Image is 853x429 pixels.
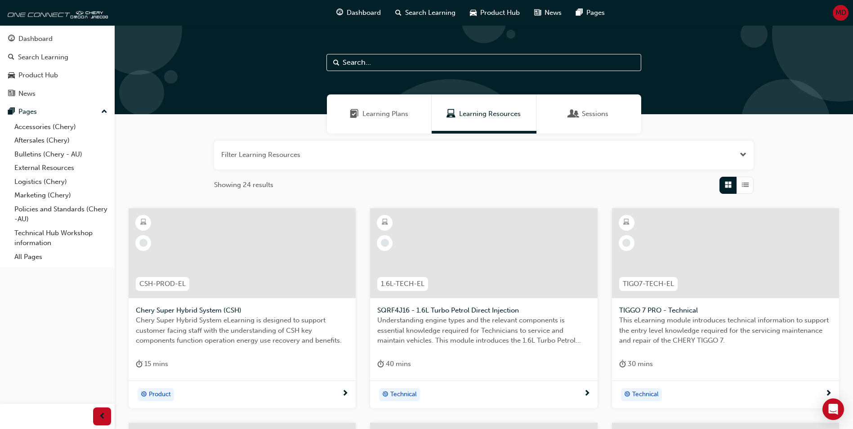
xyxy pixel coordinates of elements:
[8,54,14,62] span: search-icon
[742,180,749,190] span: List
[4,49,111,66] a: Search Learning
[619,358,626,370] span: duration-icon
[333,58,339,68] span: Search
[4,29,111,103] button: DashboardSearch LearningProduct HubNews
[623,279,674,289] span: TIGO7-TECH-EL
[390,389,417,400] span: Technical
[350,109,359,119] span: Learning Plans
[8,108,15,116] span: pages-icon
[632,389,659,400] span: Technical
[377,305,590,316] span: SQRF4J16 - 1.6L Turbo Petrol Direct Injection
[447,109,456,119] span: Learning Resources
[141,389,147,401] span: target-icon
[11,226,111,250] a: Technical Hub Workshop information
[725,180,732,190] span: Grid
[822,398,844,420] div: Open Intercom Messenger
[463,4,527,22] a: car-iconProduct Hub
[101,106,107,118] span: up-icon
[11,202,111,226] a: Policies and Standards (Chery -AU)
[382,389,389,401] span: target-icon
[11,147,111,161] a: Bulletins (Chery - AU)
[11,161,111,175] a: External Resources
[377,315,590,346] span: Understanding engine types and the relevant components is essential knowledge required for Techni...
[11,134,111,147] a: Aftersales (Chery)
[11,188,111,202] a: Marketing (Chery)
[624,389,630,401] span: target-icon
[8,90,15,98] span: news-icon
[18,34,53,44] div: Dashboard
[18,70,58,80] div: Product Hub
[8,71,15,80] span: car-icon
[11,175,111,189] a: Logistics (Chery)
[18,107,37,117] div: Pages
[140,217,147,228] span: learningResourceType_ELEARNING-icon
[4,67,111,84] a: Product Hub
[139,239,147,247] span: learningRecordVerb_NONE-icon
[740,150,746,160] button: Open the filter
[11,250,111,264] a: All Pages
[149,389,171,400] span: Product
[4,103,111,120] button: Pages
[527,4,569,22] a: news-iconNews
[833,5,849,21] button: MD
[4,4,108,22] img: oneconnect
[582,109,608,119] span: Sessions
[347,8,381,18] span: Dashboard
[622,239,630,247] span: learningRecordVerb_NONE-icon
[536,94,641,134] a: SessionsSessions
[459,109,521,119] span: Learning Resources
[405,8,456,18] span: Search Learning
[136,305,348,316] span: Chery Super Hybrid System (CSH)
[835,8,846,18] span: MD
[381,239,389,247] span: learningRecordVerb_NONE-icon
[136,358,168,370] div: 15 mins
[388,4,463,22] a: search-iconSearch Learning
[136,315,348,346] span: Chery Super Hybrid System eLearning is designed to support customer facing staff with the underst...
[342,390,348,398] span: next-icon
[327,94,432,134] a: Learning PlansLearning Plans
[395,7,402,18] span: search-icon
[612,208,839,409] a: TIGO7-TECH-ELTIGGO 7 PRO - TechnicalThis eLearning module introduces technical information to sup...
[569,109,578,119] span: Sessions
[4,31,111,47] a: Dashboard
[382,217,388,228] span: learningResourceType_ELEARNING-icon
[99,411,106,422] span: prev-icon
[326,54,641,71] input: Search...
[619,315,832,346] span: This eLearning module introduces technical information to support the entry level knowledge requi...
[825,390,832,398] span: next-icon
[432,94,536,134] a: Learning ResourcesLearning Resources
[576,7,583,18] span: pages-icon
[139,279,186,289] span: CSH-PROD-EL
[534,7,541,18] span: news-icon
[4,85,111,102] a: News
[545,8,562,18] span: News
[619,305,832,316] span: TIGGO 7 PRO - Technical
[129,208,356,409] a: CSH-PROD-ELChery Super Hybrid System (CSH)Chery Super Hybrid System eLearning is designed to supp...
[480,8,520,18] span: Product Hub
[362,109,408,119] span: Learning Plans
[569,4,612,22] a: pages-iconPages
[18,89,36,99] div: News
[586,8,605,18] span: Pages
[336,7,343,18] span: guage-icon
[619,358,653,370] div: 30 mins
[8,35,15,43] span: guage-icon
[584,390,590,398] span: next-icon
[214,180,273,190] span: Showing 24 results
[381,279,424,289] span: 1.6L-TECH-EL
[623,217,630,228] span: learningResourceType_ELEARNING-icon
[377,358,411,370] div: 40 mins
[377,358,384,370] span: duration-icon
[470,7,477,18] span: car-icon
[18,52,68,63] div: Search Learning
[329,4,388,22] a: guage-iconDashboard
[11,120,111,134] a: Accessories (Chery)
[370,208,597,409] a: 1.6L-TECH-ELSQRF4J16 - 1.6L Turbo Petrol Direct InjectionUnderstanding engine types and the relev...
[136,358,143,370] span: duration-icon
